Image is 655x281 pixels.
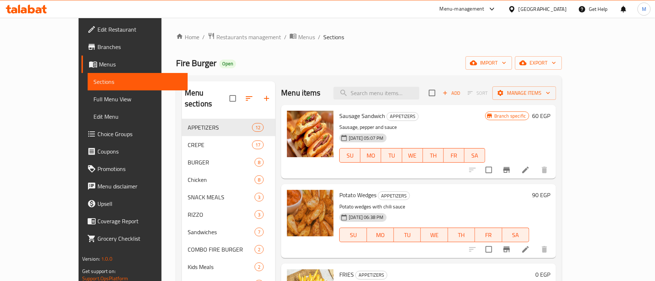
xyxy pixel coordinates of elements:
span: Branches [97,42,182,51]
div: SNACK MEALS3 [182,188,275,206]
div: Chicken8 [182,171,275,188]
span: Menu disclaimer [97,182,182,191]
div: items [252,123,264,132]
span: Add item [440,87,463,99]
span: WE [424,230,445,240]
a: Branches [81,38,188,56]
div: APPETIZERS [355,271,387,280]
span: Sandwiches [188,228,255,236]
div: RIZZO [188,210,255,219]
a: Edit Restaurant [81,21,188,38]
button: TH [448,228,475,242]
span: Get support on: [82,266,116,276]
button: TU [381,148,402,163]
a: Restaurants management [208,32,281,42]
div: items [255,262,264,271]
button: Add [440,87,463,99]
div: Menu-management [440,5,484,13]
a: Promotions [81,160,188,178]
nav: breadcrumb [176,32,562,42]
span: 8 [255,159,263,166]
div: APPETIZERS [387,112,419,121]
button: SU [339,148,360,163]
a: Menu disclaimer [81,178,188,195]
span: FR [447,150,462,161]
span: Chicken [188,175,255,184]
a: Edit menu item [521,245,530,254]
span: Restaurants management [216,33,281,41]
div: items [255,175,264,184]
li: / [202,33,205,41]
span: Full Menu View [93,95,182,103]
button: FR [475,228,502,242]
span: Sections [323,33,344,41]
span: import [471,58,506,68]
span: Upsell [97,199,182,208]
span: Sausage Sandwich [339,110,385,121]
span: FR [478,230,499,240]
div: RIZZO3 [182,206,275,223]
span: SNACK MEALS [188,193,255,201]
span: SA [505,230,526,240]
span: Select to update [481,162,496,178]
button: SU [339,228,367,242]
span: CREPE [188,140,252,149]
span: Grocery Checklist [97,234,182,243]
button: SA [502,228,529,242]
a: Edit Menu [88,108,188,125]
h6: 60 EGP [532,111,550,121]
span: Select section first [463,87,492,99]
button: delete [536,241,553,258]
p: Potato wedges with chili sauce [339,202,529,211]
a: Full Menu View [88,90,188,108]
div: BURGER [188,158,255,167]
span: Promotions [97,164,182,173]
div: items [255,158,264,167]
button: WE [421,228,448,242]
span: Select section [424,85,440,101]
button: TU [394,228,421,242]
span: 2 [255,264,263,270]
span: TU [384,150,399,161]
div: items [255,228,264,236]
span: Kids Meals [188,262,255,271]
div: CREPE17 [182,136,275,154]
button: delete [536,161,553,179]
span: 3 [255,194,263,201]
button: MO [360,148,381,163]
h6: 0 EGP [535,269,550,280]
span: TH [451,230,472,240]
input: search [334,87,419,99]
span: Edit Menu [93,112,182,121]
div: items [252,140,264,149]
button: MO [367,228,394,242]
div: items [255,245,264,254]
h2: Menu items [281,87,321,98]
span: Coupons [97,147,182,156]
div: COMBO FIRE BURGER2 [182,241,275,258]
span: 7 [255,229,263,236]
h2: Menu sections [185,87,229,109]
button: FR [444,148,464,163]
span: 8 [255,176,263,183]
span: 3 [255,211,263,218]
span: 2 [255,246,263,253]
span: Manage items [498,89,550,98]
button: WE [402,148,423,163]
span: Fire Burger [176,55,216,71]
span: Menus [99,60,182,69]
span: Potato Wedges [339,190,376,200]
span: TH [426,150,441,161]
a: Coverage Report [81,212,188,230]
span: SU [343,150,358,161]
span: Version: [82,254,100,264]
span: APPETIZERS [387,112,418,121]
span: 17 [252,142,263,148]
a: Coupons [81,143,188,160]
span: APPETIZERS [188,123,252,132]
div: APPETIZERS12 [182,119,275,136]
span: APPETIZERS [356,271,387,279]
